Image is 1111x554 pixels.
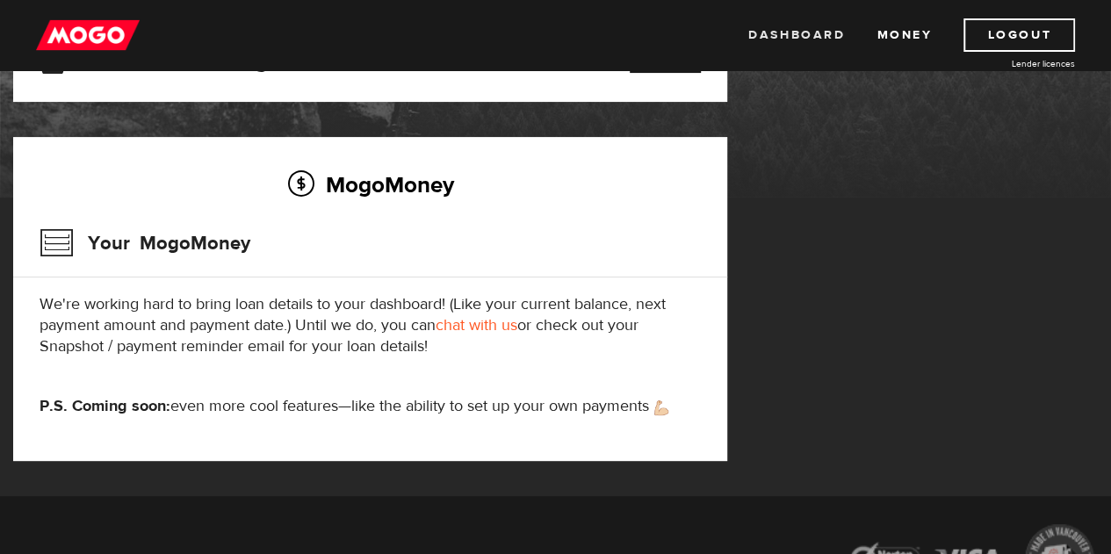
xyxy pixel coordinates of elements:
[40,294,701,357] p: We're working hard to bring loan details to your dashboard! (Like your current balance, next paym...
[943,57,1075,70] a: Lender licences
[654,400,668,415] img: strong arm emoji
[40,220,250,266] h3: Your MogoMoney
[963,18,1075,52] a: Logout
[36,18,140,52] img: mogo_logo-11ee424be714fa7cbb0f0f49df9e16ec.png
[40,396,701,417] p: even more cool features—like the ability to set up your own payments
[436,315,517,335] a: chat with us
[760,146,1111,554] iframe: To enrich screen reader interactions, please activate Accessibility in Grammarly extension settings
[40,396,170,416] strong: P.S. Coming soon:
[40,166,701,203] h2: MogoMoney
[877,18,932,52] a: Money
[748,18,845,52] a: Dashboard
